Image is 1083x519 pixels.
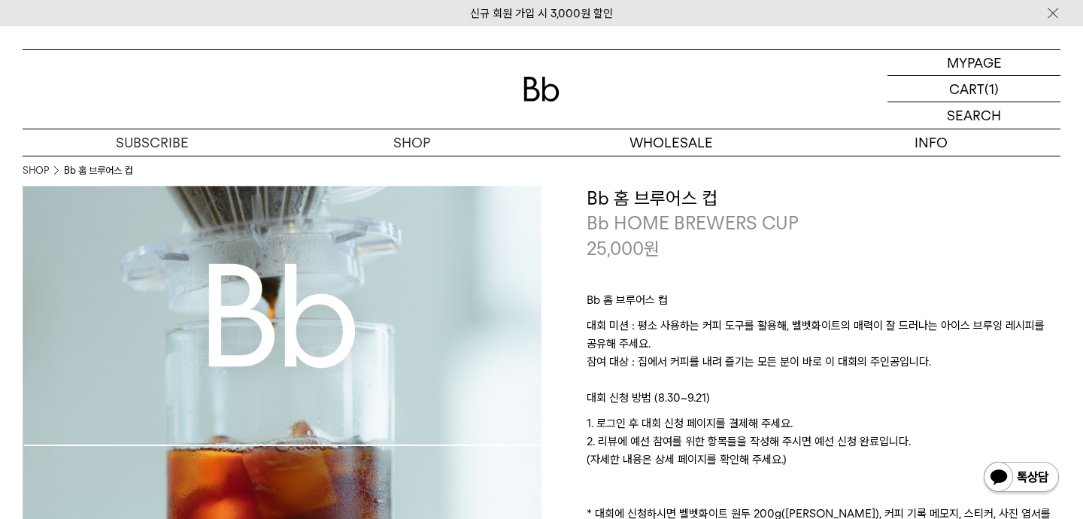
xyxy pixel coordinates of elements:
[949,76,984,102] p: CART
[64,163,132,178] li: Bb 홈 브루어스 컵
[887,50,1060,76] a: MYPAGE
[644,238,660,259] span: 원
[541,129,801,156] p: WHOLESALE
[587,317,1060,389] p: 대회 미션 : 평소 사용하는 커피 도구를 활용해, 벨벳화이트의 매력이 잘 드러나는 아이스 브루잉 레시피를 공유해 주세요. 참여 대상 : 집에서 커피를 내려 즐기는 모든 분이 ...
[587,236,660,262] p: 25,000
[23,163,49,178] a: SHOP
[282,129,541,156] a: SHOP
[947,102,1001,129] p: SEARCH
[982,460,1060,496] img: 카카오톡 채널 1:1 채팅 버튼
[947,50,1002,75] p: MYPAGE
[587,211,1060,236] p: Bb HOME BREWERS CUP
[801,129,1060,156] p: INFO
[23,129,282,156] a: SUBSCRIBE
[887,76,1060,102] a: CART (1)
[523,77,560,102] img: 로고
[587,291,1060,317] p: Bb 홈 브루어스 컵
[984,76,999,102] p: (1)
[587,186,1060,211] h3: Bb 홈 브루어스 컵
[587,389,1060,414] p: 대회 신청 방법 (8.30~9.21)
[470,7,613,20] a: 신규 회원 가입 시 3,000원 할인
